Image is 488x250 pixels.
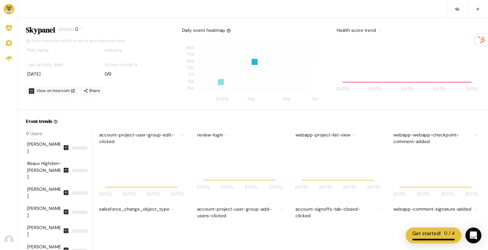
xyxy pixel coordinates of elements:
[401,87,413,92] tspan: [DATE]
[294,130,382,140] div: webapp-project-list-view
[295,185,308,190] tspan: [DATE]
[27,225,62,238] div: [PERSON_NAME]
[27,141,62,155] div: [PERSON_NAME]
[72,169,88,172] div: NaN%
[196,205,284,221] div: account-project-user-group-add-users-clicked
[72,191,88,195] div: NaN%
[368,87,381,92] tspan: [DATE]
[189,73,194,77] tspan: Fri
[221,185,234,190] tspan: [DATE]
[441,192,454,196] tspan: [DATE]
[27,62,63,68] label: Last activity date
[197,185,209,190] tspan: [DATE]
[72,229,88,233] div: NaN%
[105,47,122,54] label: Industry
[98,130,186,147] div: account-project-user-group-edit-clicked
[26,130,92,137] div: 9 Users
[27,186,62,200] div: [PERSON_NAME]
[412,230,441,237] div: Get started!
[4,4,14,15] img: Brand
[393,192,406,196] tspan: [DATE]
[75,26,78,37] div: 0
[245,185,258,190] tspan: [DATE]
[26,38,125,43] a: Show customer health score in your Intercom Inbox
[283,97,290,102] tspan: Sep
[187,52,194,57] tspan: Tue
[72,211,88,214] div: NaN%
[81,86,103,96] a: Share
[27,160,62,180] div: Beaux Highden-[PERSON_NAME]
[4,235,14,245] img: Avatar
[216,97,229,102] tspan: [DATE]
[247,97,254,102] tspan: Aug
[72,146,88,150] div: NaN%
[26,26,55,34] h4: Skypanel
[465,87,478,92] tspan: [DATE]
[27,71,92,77] div: [DATE]
[335,26,480,35] div: Health score trend
[465,192,478,196] tspan: [DATE]
[147,192,160,196] tspan: [DATE]
[37,88,75,93] span: View on Intercom
[187,86,194,90] tspan: Sun
[465,227,481,243] div: Open Intercom Messenger
[336,87,349,92] tspan: [DATE]
[417,192,430,196] tspan: [DATE]
[186,45,194,50] tspan: Mon
[319,185,332,190] tspan: [DATE]
[188,79,194,84] tspan: Sat
[99,192,112,196] tspan: [DATE]
[444,230,455,237] div: 0 / 4
[26,86,78,96] a: View on Intercom
[27,47,49,54] label: Plan name
[123,192,136,196] tspan: [DATE]
[105,71,169,77] div: 0/9
[269,185,282,190] tspan: [DATE]
[26,118,52,125] h6: Event trends
[196,130,284,140] div: review-login
[105,62,138,68] label: Active contacts
[433,87,446,92] tspan: [DATE]
[392,205,480,214] div: webapp-comment-signature-added
[187,66,194,70] tspan: Thu
[186,59,194,64] tspan: Wed
[171,192,184,196] tspan: [DATE]
[294,205,382,221] div: account-signoffs-tab-closed-clicked
[27,205,62,219] div: [PERSON_NAME]
[343,185,356,190] tspan: [DATE]
[367,185,380,190] tspan: [DATE]
[392,130,480,147] div: webapp-webapp-checkpoint-comment-added
[182,27,231,34] div: Daily event heatmap
[312,97,318,102] tspan: Oct
[98,205,186,214] div: salesforce_change_object_type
